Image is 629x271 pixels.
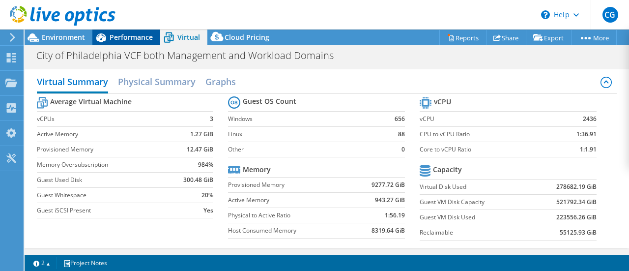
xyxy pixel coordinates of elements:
[110,32,153,42] span: Performance
[37,145,171,154] label: Provisioned Memory
[420,182,532,192] label: Virtual Disk Used
[177,32,200,42] span: Virtual
[375,195,405,205] b: 943.27 GiB
[228,114,381,124] label: Windows
[228,129,381,139] label: Linux
[37,160,171,170] label: Memory Oversubscription
[187,145,213,154] b: 12.47 GiB
[243,165,271,175] b: Memory
[37,114,171,124] label: vCPUs
[602,7,618,23] span: CG
[571,30,617,45] a: More
[434,97,451,107] b: vCPU
[401,145,405,154] b: 0
[372,180,405,190] b: 9277.72 GiB
[556,182,597,192] b: 278682.19 GiB
[576,129,597,139] b: 1:36.91
[37,72,108,93] h2: Virtual Summary
[50,97,132,107] b: Average Virtual Machine
[42,32,85,42] span: Environment
[118,72,196,91] h2: Physical Summary
[560,228,597,238] b: 55125.93 GiB
[420,145,550,154] label: Core to vCPU Ratio
[420,114,550,124] label: vCPU
[420,129,550,139] label: CPU to vCPU Ratio
[225,32,269,42] span: Cloud Pricing
[210,114,213,124] b: 3
[395,114,405,124] b: 656
[228,195,349,205] label: Active Memory
[243,96,296,106] b: Guest OS Count
[486,30,526,45] a: Share
[420,228,532,238] label: Reclaimable
[57,257,114,269] a: Project Notes
[541,10,550,19] svg: \n
[27,257,57,269] a: 2
[420,197,532,207] label: Guest VM Disk Capacity
[228,145,381,154] label: Other
[439,30,486,45] a: Reports
[433,165,462,175] b: Capacity
[203,206,213,215] b: Yes
[37,206,171,215] label: Guest iSCSI Present
[385,211,405,220] b: 1:56.19
[37,190,171,200] label: Guest Whitespace
[183,175,213,185] b: 300.48 GiB
[583,114,597,124] b: 2436
[580,145,597,154] b: 1:1.91
[190,129,213,139] b: 1.27 GiB
[556,197,597,207] b: 521792.34 GiB
[526,30,572,45] a: Export
[228,226,349,236] label: Host Consumed Memory
[420,212,532,222] label: Guest VM Disk Used
[205,72,236,91] h2: Graphs
[372,226,405,236] b: 8319.64 GiB
[201,190,213,200] b: 20%
[228,211,349,220] label: Physical to Active Ratio
[32,50,349,61] h1: City of Philadelphia VCF both Management and Workload Domains
[228,180,349,190] label: Provisioned Memory
[37,129,171,139] label: Active Memory
[556,212,597,222] b: 223556.26 GiB
[198,160,213,170] b: 984%
[37,175,171,185] label: Guest Used Disk
[398,129,405,139] b: 88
